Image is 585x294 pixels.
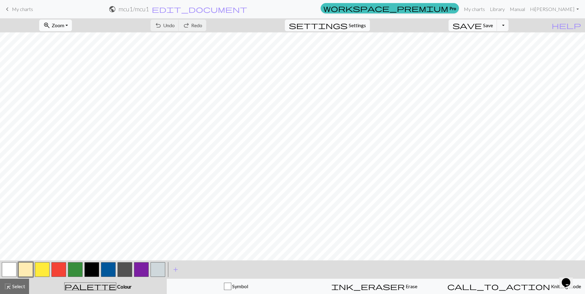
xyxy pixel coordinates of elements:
[405,283,417,289] span: Erase
[552,21,581,30] span: help
[231,283,248,289] span: Symbol
[447,282,550,291] span: call_to_action
[461,3,487,15] a: My charts
[29,279,167,294] button: Colour
[487,3,507,15] a: Library
[11,283,25,289] span: Select
[12,6,33,12] span: My charts
[167,279,305,294] button: Symbol
[152,5,247,13] span: edit_document
[449,20,497,31] button: Save
[559,270,579,288] iframe: chat widget
[116,284,132,289] span: Colour
[507,3,527,15] a: Manual
[39,20,72,31] button: Zoom
[65,282,116,291] span: palette
[453,21,482,30] span: save
[4,5,11,13] span: keyboard_arrow_left
[305,279,443,294] button: Erase
[4,282,11,291] span: highlight_alt
[118,6,149,13] h2: mcu1 / mcu1
[109,5,116,13] span: public
[483,22,493,28] span: Save
[323,4,448,13] span: workspace_premium
[443,279,585,294] button: Knitting mode
[52,22,64,28] span: Zoom
[172,265,179,274] span: add
[289,21,348,30] span: settings
[289,22,348,29] i: Settings
[321,3,459,13] a: Pro
[331,282,405,291] span: ink_eraser
[349,22,366,29] span: Settings
[43,21,50,30] span: zoom_in
[285,20,370,31] button: SettingsSettings
[4,4,33,14] a: My charts
[550,283,581,289] span: Knitting mode
[527,3,581,15] a: Hi[PERSON_NAME]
